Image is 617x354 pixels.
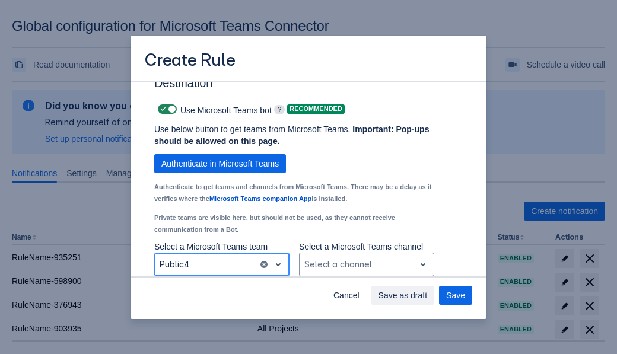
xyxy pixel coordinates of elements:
[271,257,285,272] span: open
[161,154,279,173] span: Authenticate in Microsoft Teams
[287,106,345,112] span: Recommended
[274,105,285,114] span: ?
[154,76,453,95] h3: Destination
[446,286,465,305] span: Save
[371,286,435,305] button: Save as draft
[154,241,290,253] p: Select a Microsoft Teams team
[209,195,311,202] a: Microsoft Teams companion App
[154,123,434,147] p: Use below button to get teams from Microsoft Teams.
[154,214,395,233] small: Private teams are visible here, but should not be used, as they cannot receive communication from...
[131,81,486,278] div: Scrollable content
[154,154,286,173] button: Authenticate in Microsoft Teams
[326,286,367,305] button: Cancel
[145,50,236,73] h3: Create Rule
[416,257,430,272] span: open
[439,286,472,305] button: Save
[299,241,434,253] p: Select a Microsoft Teams channel
[333,286,360,305] span: Cancel
[154,101,272,117] div: Use Microsoft Teams bot
[154,183,431,202] small: Authenticate to get teams and channels from Microsoft Teams. There may be a delay as it verifies ...
[379,286,428,305] span: Save as draft
[259,260,269,269] button: clear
